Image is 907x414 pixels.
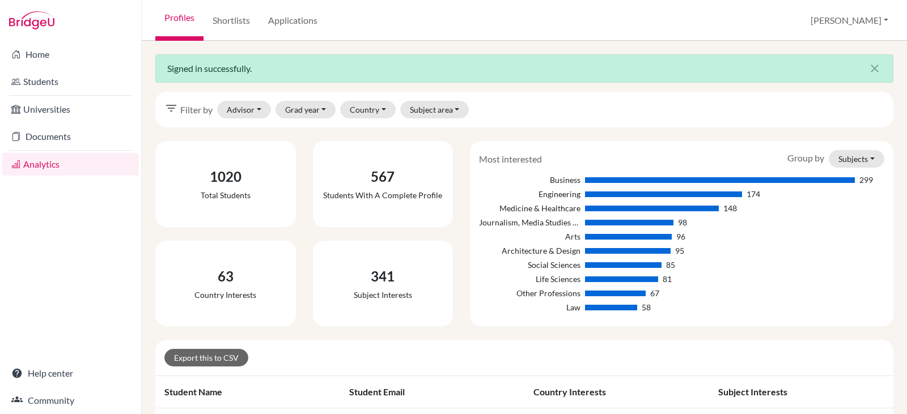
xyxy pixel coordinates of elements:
[479,287,580,299] div: Other Professions
[709,376,894,408] th: Subject interests
[323,189,442,201] div: Students with a complete profile
[2,98,139,121] a: Universities
[194,289,256,301] div: Country interests
[479,245,580,257] div: Architecture & Design
[155,54,893,83] div: Signed in successfully.
[471,152,550,166] div: Most interested
[180,103,213,117] span: Filter by
[194,266,256,287] div: 63
[806,10,893,31] button: [PERSON_NAME]
[201,167,251,187] div: 1020
[164,101,178,115] i: filter_list
[479,259,580,271] div: Social Sciences
[663,273,672,285] div: 81
[650,287,659,299] div: 67
[354,289,412,301] div: Subject interests
[164,349,248,366] a: Export this to CSV
[400,101,469,118] button: Subject area
[676,231,685,242] div: 96
[859,174,873,186] div: 299
[857,55,893,82] button: Close
[155,376,340,408] th: Student name
[479,301,580,313] div: Law
[675,245,684,257] div: 95
[479,188,580,200] div: Engineering
[479,216,580,228] div: Journalism, Media Studies & Communication
[479,174,580,186] div: Business
[276,101,336,118] button: Grad year
[479,231,580,242] div: Arts
[340,376,525,408] th: Student email
[678,216,687,228] div: 98
[2,362,139,385] a: Help center
[2,153,139,176] a: Analytics
[2,125,139,148] a: Documents
[479,202,580,214] div: Medicine & Healthcare
[747,188,760,200] div: 174
[323,167,442,187] div: 567
[479,273,580,285] div: Life Sciences
[217,101,271,118] button: Advisor
[642,301,651,313] div: 58
[2,70,139,93] a: Students
[2,389,139,412] a: Community
[723,202,737,214] div: 148
[779,150,893,168] div: Group by
[201,189,251,201] div: Total students
[9,11,54,29] img: Bridge-U
[354,266,412,287] div: 341
[524,376,709,408] th: Country interests
[666,259,675,271] div: 85
[2,43,139,66] a: Home
[868,62,881,75] i: close
[829,150,884,168] button: Subjects
[340,101,396,118] button: Country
